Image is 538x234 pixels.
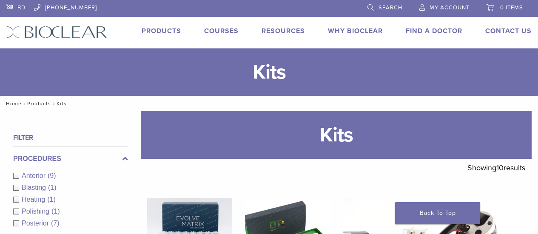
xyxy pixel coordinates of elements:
a: Courses [204,27,239,35]
h4: Filter [13,133,128,143]
p: Showing results [467,159,525,177]
span: 0 items [500,4,523,11]
span: Anterior [22,172,48,179]
a: Why Bioclear [328,27,383,35]
span: (1) [48,184,57,191]
img: Bioclear [6,26,107,38]
a: Back To Top [395,202,480,224]
span: Heating [22,196,47,203]
h1: Kits [141,111,532,159]
span: / [51,101,57,106]
span: Posterior [22,220,51,227]
span: (1) [51,208,60,215]
a: Resources [262,27,305,35]
span: Search [379,4,402,11]
label: Procedures [13,154,128,164]
span: / [22,101,27,106]
span: (7) [51,220,60,227]
span: 10 [496,163,504,172]
span: My Account [430,4,470,11]
span: (9) [48,172,56,179]
span: Polishing [22,208,51,215]
a: Products [27,101,51,107]
a: Contact Us [485,27,532,35]
a: Find A Doctor [406,27,462,35]
a: Products [142,27,181,35]
a: Home [3,101,22,107]
span: (1) [47,196,56,203]
span: Blasting [22,184,48,191]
